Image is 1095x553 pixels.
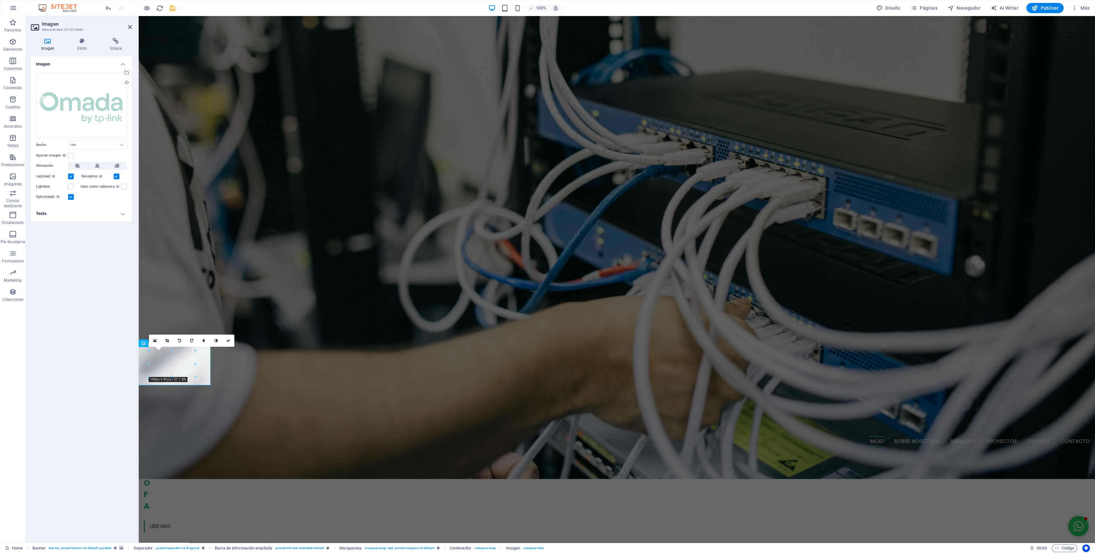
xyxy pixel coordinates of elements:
label: Alineación [36,162,68,170]
p: Favoritos [4,28,21,33]
div: OMADAtp-link-kcPoTM8Vj9JOQCwBwwkkCg.png [36,73,127,138]
i: Volver a cargar página [156,4,163,12]
a: Confirmar ( Ctrl ⏎ ) [222,335,234,347]
span: Más [1071,5,1090,11]
p: Imágenes [4,182,22,187]
span: 00 00 [1037,544,1047,552]
span: . marquee-wrap [474,544,496,552]
button: Usercentrics [1082,544,1090,552]
i: Al redimensionar, ajustar el nivel de zoom automáticamente para ajustarse al dispositivo elegido. [553,5,559,11]
i: Este elemento es un preajuste personalizable [114,546,117,550]
h6: Tiempo de la sesión [1030,544,1047,552]
p: Prestaciones [1,162,24,167]
button: Más [1069,3,1092,13]
h4: Imagen [31,56,132,68]
i: Este elemento contiene un fondo [119,546,123,550]
i: Este elemento es un preajuste personalizable [437,546,440,550]
img: Editor Logo [37,4,85,12]
span: . marquee-wrap .test .preset-marquee-v2-default [364,544,434,552]
h2: Imagen [42,21,132,27]
p: Accordion [4,124,22,129]
p: Pie de página [1,239,25,244]
label: Ajustar imagen [36,152,68,159]
span: Publicar [1031,5,1059,11]
label: Usar como cabecera [81,183,121,191]
button: 100% [526,4,549,12]
span: . preset-info-bar-extended-default [275,544,324,552]
p: Formularios [2,259,23,264]
a: Girar 90° a la izquierda [173,335,186,347]
a: Modo de recorte [161,335,173,347]
button: save [169,4,176,12]
h3: Elemento #ed-1017014544 [42,27,119,33]
a: Desenfoque [198,335,210,347]
span: Haz clic para seleccionar y doble clic para editar [506,544,520,552]
label: Lightbox [36,183,68,191]
label: Optimizado [36,193,68,201]
h4: Enlace [100,38,132,51]
p: Encabezado [2,220,24,225]
p: Columnas [4,66,22,71]
p: Contenido [4,85,22,90]
span: Navegador [948,5,980,11]
p: Tablas [7,143,19,148]
span: . banner .preset-banner-v3-default .parallax [48,544,111,552]
button: Haz clic para salir del modo de previsualización y seguir editando [143,4,151,12]
span: Haz clic para seleccionar y doble clic para editar [215,544,272,552]
a: Girar 90° a la derecha [186,335,198,347]
i: Este elemento es un preajuste personalizable [326,546,329,550]
i: Guardar (Ctrl+S) [169,4,176,12]
p: Marketing [4,278,22,283]
nav: breadcrumb [32,544,544,552]
span: . preset-separator-v3-diagonal [155,544,199,552]
p: Colecciones [2,297,23,302]
span: Diseño [876,5,900,11]
label: Receptivo [82,173,114,180]
span: Haz clic para seleccionar y doble clic para editar [32,544,46,552]
button: reload [156,4,163,12]
button: Open chat window [929,500,950,520]
h4: Texto [31,206,132,221]
label: Ancho [36,143,68,147]
span: : [1041,546,1042,550]
span: . marquee-item [523,544,544,552]
span: Código [1055,544,1074,552]
span: Páginas [911,5,937,11]
i: Deshacer: Cambiar imagen (Ctrl+Z) [105,4,112,12]
h4: Estilo [67,38,100,51]
button: Código [1052,544,1077,552]
a: Escala de grises [210,335,222,347]
button: AI Writer [988,3,1021,13]
span: AI Writer [991,5,1019,11]
span: Haz clic para seleccionar y doble clic para editar [450,544,471,552]
label: Lazyload [36,173,68,180]
button: Páginas [908,3,940,13]
button: Navegador [945,3,983,13]
span: Haz clic para seleccionar y doble clic para editar [133,544,153,552]
button: undo [104,4,112,12]
p: Cuadros [5,105,21,110]
i: Este elemento es un preajuste personalizable [202,546,205,550]
h4: Imagen [31,38,67,51]
button: Publicar [1026,3,1064,13]
div: Diseño (Ctrl+Alt+Y) [874,3,903,13]
h6: 100% [536,4,546,12]
a: Haz clic para cancelar la selección y doble clic para abrir páginas [5,544,23,552]
p: Elementos [4,47,22,52]
button: Diseño [874,3,903,13]
a: Selecciona archivos del administrador de archivos, de la galería de fotos o carga archivo(s) [149,335,161,347]
span: Haz clic para seleccionar y doble clic para editar [339,544,361,552]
